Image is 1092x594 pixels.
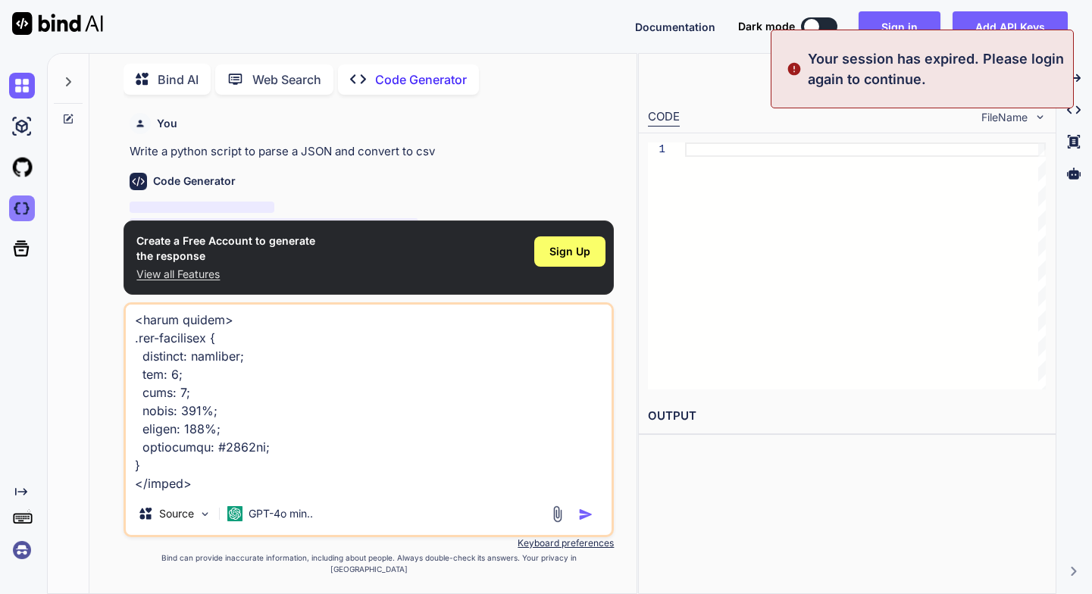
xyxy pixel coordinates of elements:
[578,507,593,522] img: icon
[249,506,313,521] p: GPT-4o min..
[124,552,614,575] p: Bind can provide inaccurate information, including about people. Always double-check its answers....
[787,48,802,89] img: alert
[159,506,194,521] p: Source
[859,11,940,42] button: Sign in
[648,142,665,157] div: 1
[9,73,35,98] img: chat
[808,48,1064,89] p: Your session has expired. Please login again to continue.
[158,70,199,89] p: Bind AI
[1034,111,1047,123] img: chevron down
[252,70,321,89] p: Web Search
[953,11,1068,42] button: Add API Keys
[549,505,566,523] img: attachment
[126,305,612,492] textarea: lorem ipsumdolo sitametco adipi elits doe te incidi utlabore etdo m aliqu, enimad min v quisnost ...
[12,12,103,35] img: Bind AI
[549,244,590,259] span: Sign Up
[199,508,211,521] img: Pick Models
[136,233,315,264] h1: Create a Free Account to generate the response
[9,155,35,180] img: githubLight
[130,218,418,230] span: ‌
[9,537,35,563] img: signin
[648,108,680,127] div: CODE
[124,537,614,549] p: Keyboard preferences
[227,506,242,521] img: GPT-4o mini
[635,19,715,35] button: Documentation
[157,116,177,131] h6: You
[738,19,795,34] span: Dark mode
[9,195,35,221] img: darkCloudIdeIcon
[9,114,35,139] img: ai-studio
[130,202,274,213] span: ‌
[136,267,315,282] p: View all Features
[635,20,715,33] span: Documentation
[981,110,1028,125] span: FileName
[639,399,1056,434] h2: OUTPUT
[130,143,611,161] p: Write a python script to parse a JSON and convert to csv
[375,70,467,89] p: Code Generator
[153,174,236,189] h6: Code Generator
